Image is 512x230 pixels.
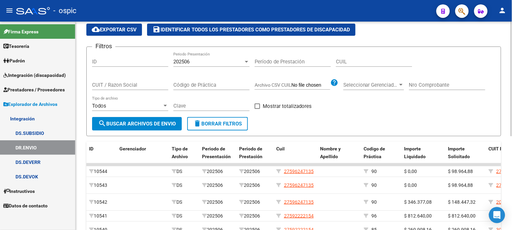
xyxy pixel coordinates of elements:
span: Periodo de Presentación [202,146,231,159]
datatable-header-cell: Nombre y Apellido [317,142,361,164]
span: $ 98.964,88 [448,182,473,188]
span: Gerenciador [119,146,146,151]
span: 90 [372,182,377,188]
span: Importe Solicitado [448,146,470,159]
button: Borrar Filtros [187,117,248,131]
div: DS [172,168,197,175]
mat-icon: save [152,25,161,33]
mat-icon: menu [5,6,13,15]
span: 90 [372,199,377,205]
datatable-header-cell: Periodo de Presentación [199,142,236,164]
div: 202506 [202,198,234,206]
span: $ 0,00 [404,169,417,174]
span: ID [89,146,93,151]
datatable-header-cell: Importe Solicitado [446,142,486,164]
datatable-header-cell: Codigo de Práctica [361,142,402,164]
span: $ 148.447,32 [448,199,476,205]
span: - ospic [53,3,77,18]
span: Prestadores / Proveedores [3,86,65,93]
span: Periodo de Prestación [239,146,262,159]
span: $ 812.640,00 [404,213,432,219]
span: $ 98.964,88 [448,169,473,174]
div: 202506 [239,168,271,175]
div: 202506 [202,181,234,189]
div: 10543 [89,181,114,189]
mat-icon: search [98,119,106,127]
div: 202506 [239,198,271,206]
div: 10542 [89,198,114,206]
div: 202506 [239,181,271,189]
span: 27596247135 [284,199,314,205]
div: 10541 [89,212,114,220]
mat-icon: delete [193,119,201,127]
span: Archivo CSV CUIL [255,82,291,88]
span: Tipo de Archivo [172,146,188,159]
span: 96 [372,213,377,219]
span: Instructivos [3,188,35,195]
span: Datos de contacto [3,202,48,209]
div: 202506 [202,212,234,220]
mat-icon: help [330,79,338,87]
span: 27592222154 [284,213,314,219]
span: Exportar CSV [92,27,137,33]
span: Nombre y Apellido [320,146,341,159]
datatable-header-cell: ID [86,142,117,164]
span: Borrar Filtros [193,121,242,127]
datatable-header-cell: Tipo de Archivo [169,142,199,164]
input: Archivo CSV CUIL [291,82,330,88]
span: Padrón [3,57,25,64]
span: Mostrar totalizadores [263,102,312,110]
span: 202506 [173,59,190,65]
span: Todos [92,103,106,109]
span: $ 0,00 [404,182,417,188]
mat-icon: person [499,6,507,15]
datatable-header-cell: Gerenciador [117,142,169,164]
mat-icon: cloud_download [92,25,100,33]
button: Identificar todos los Prestadores como Prestadores de Discapacidad [147,24,355,36]
div: 202506 [239,212,271,220]
span: Integración (discapacidad) [3,71,66,79]
datatable-header-cell: Cuil [274,142,317,164]
div: DS [172,198,197,206]
span: Tesorería [3,42,29,50]
span: $ 812.640,00 [448,213,476,219]
datatable-header-cell: Periodo de Prestación [236,142,274,164]
div: 202506 [202,168,234,175]
datatable-header-cell: Importe Liquidado [402,142,446,164]
button: Exportar CSV [86,24,142,36]
div: DS [172,181,197,189]
span: Buscar Archivos de Envio [98,121,176,127]
span: Importe Liquidado [404,146,426,159]
span: 27596247135 [284,169,314,174]
span: Firma Express [3,28,38,35]
span: Identificar todos los Prestadores como Prestadores de Discapacidad [152,27,350,33]
span: 90 [372,169,377,174]
h3: Filtros [92,41,115,51]
div: Open Intercom Messenger [489,207,505,223]
span: Cuil [276,146,285,151]
div: DS [172,212,197,220]
span: $ 346.377,08 [404,199,432,205]
button: Buscar Archivos de Envio [92,117,182,131]
div: 10544 [89,168,114,175]
span: 27596247135 [284,182,314,188]
span: Seleccionar Gerenciador [343,82,398,88]
span: Explorador de Archivos [3,100,57,108]
span: Codigo de Práctica [364,146,386,159]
